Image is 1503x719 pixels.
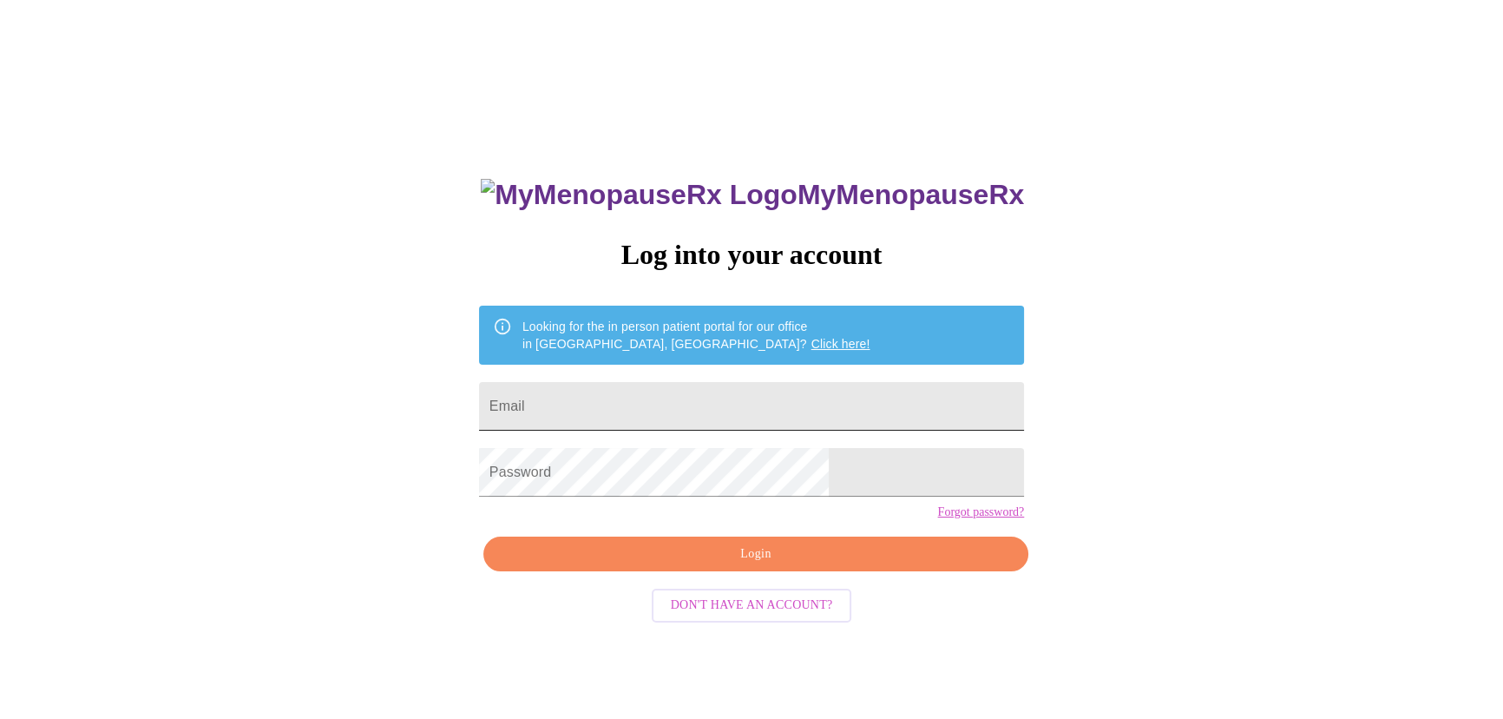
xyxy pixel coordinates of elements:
div: Looking for the in person patient portal for our office in [GEOGRAPHIC_DATA], [GEOGRAPHIC_DATA]? [522,311,870,359]
button: Don't have an account? [652,589,852,623]
a: Forgot password? [937,505,1024,519]
h3: Log into your account [479,239,1024,271]
img: MyMenopauseRx Logo [481,179,797,211]
span: Don't have an account? [671,595,833,617]
span: Login [503,544,1008,565]
a: Don't have an account? [647,597,857,611]
button: Login [483,537,1028,572]
a: Click here! [811,337,870,351]
h3: MyMenopauseRx [481,179,1024,211]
